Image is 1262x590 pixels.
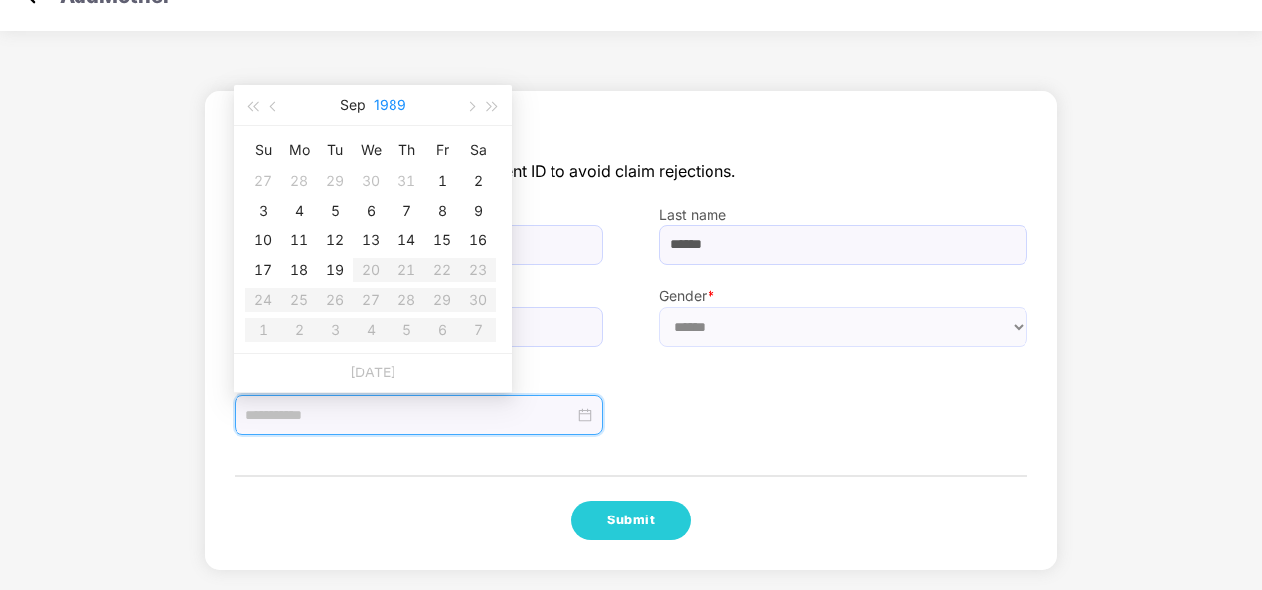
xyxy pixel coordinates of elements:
td: 1989-09-09 [460,196,496,225]
td: 1989-09-07 [389,196,424,225]
td: 1989-09-15 [424,225,460,255]
td: 1989-09-10 [245,225,281,255]
td: 1989-08-29 [317,166,353,196]
div: 10 [251,228,275,252]
th: Su [245,134,281,166]
div: 13 [359,228,383,252]
th: Fr [424,134,460,166]
div: 30 [359,169,383,193]
td: 1989-09-03 [245,196,281,225]
label: Last name [659,204,1027,225]
td: 1989-09-02 [460,166,496,196]
td: 1989-09-19 [317,255,353,285]
div: 7 [394,199,418,222]
div: 11 [287,228,311,252]
div: 18 [287,258,311,282]
div: 28 [287,169,311,193]
div: 15 [430,228,454,252]
div: 16 [466,228,490,252]
div: 1 [430,169,454,193]
span: Mother Detail [235,121,1027,159]
td: 1989-09-01 [424,166,460,196]
div: 4 [287,199,311,222]
button: Sep [340,85,366,125]
th: Sa [460,134,496,166]
td: 1989-08-31 [389,166,424,196]
td: 1989-09-11 [281,225,317,255]
td: 1989-09-06 [353,196,389,225]
label: Gender [659,285,1027,307]
td: 1989-09-12 [317,225,353,255]
button: Submit [571,501,691,540]
td: 1989-09-16 [460,225,496,255]
div: 31 [394,169,418,193]
td: 1989-09-04 [281,196,317,225]
th: Th [389,134,424,166]
a: [DATE] [350,364,395,380]
button: 1989 [374,85,406,125]
td: 1989-09-18 [281,255,317,285]
th: We [353,134,389,166]
div: 12 [323,228,347,252]
td: 1989-09-05 [317,196,353,225]
div: 29 [323,169,347,193]
th: Tu [317,134,353,166]
div: 9 [466,199,490,222]
div: 19 [323,258,347,282]
td: 1989-08-27 [245,166,281,196]
div: 6 [359,199,383,222]
td: 1989-09-14 [389,225,424,255]
td: 1989-09-17 [245,255,281,285]
div: 3 [251,199,275,222]
td: 1989-09-13 [353,225,389,255]
div: 8 [430,199,454,222]
div: 2 [466,169,490,193]
div: 14 [394,228,418,252]
td: 1989-09-08 [424,196,460,225]
th: Mo [281,134,317,166]
td: 1989-08-28 [281,166,317,196]
div: 17 [251,258,275,282]
td: 1989-08-30 [353,166,389,196]
div: 27 [251,169,275,193]
span: The detail should be as per government ID to avoid claim rejections. [235,159,1027,184]
div: 5 [323,199,347,222]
